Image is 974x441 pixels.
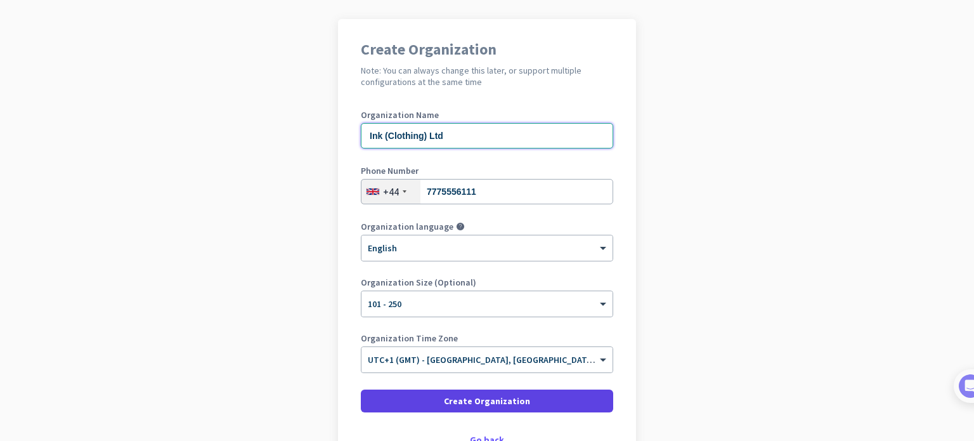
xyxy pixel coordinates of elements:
[383,185,399,198] div: +44
[456,222,465,231] i: help
[361,222,453,231] label: Organization language
[361,179,613,204] input: 121 234 5678
[361,278,613,287] label: Organization Size (Optional)
[361,65,613,88] h2: Note: You can always change this later, or support multiple configurations at the same time
[361,123,613,148] input: What is the name of your organization?
[444,395,530,407] span: Create Organization
[361,334,613,343] label: Organization Time Zone
[361,110,613,119] label: Organization Name
[361,166,613,175] label: Phone Number
[361,390,613,412] button: Create Organization
[361,42,613,57] h1: Create Organization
